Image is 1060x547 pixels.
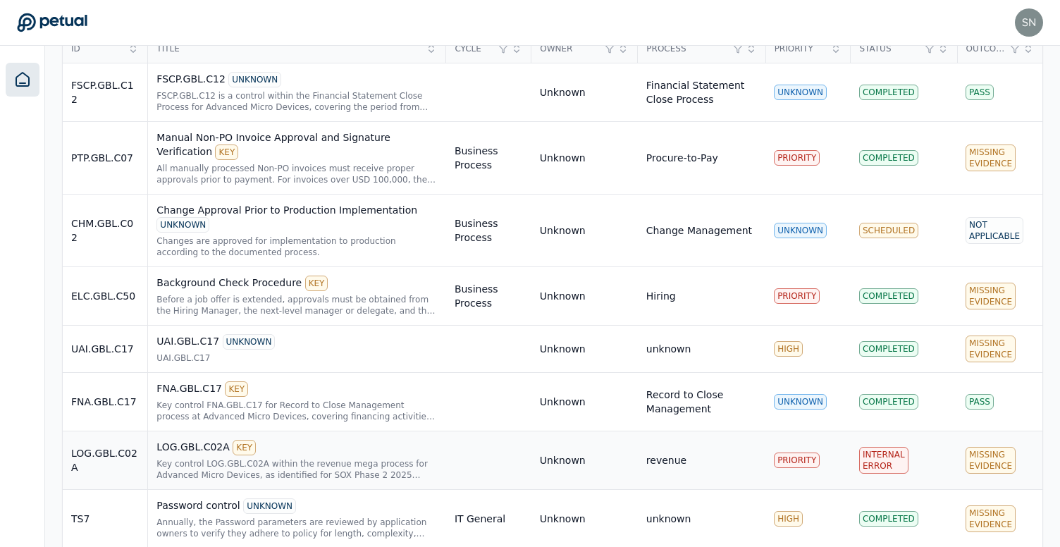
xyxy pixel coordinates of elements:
[966,394,994,410] div: Pass
[71,216,139,245] div: CHM.GBL.C02
[774,288,820,304] div: PRIORITY
[228,72,281,87] div: UNKNOWN
[71,43,123,54] span: ID
[71,151,139,165] div: PTP.GBL.C07
[156,72,438,87] div: FSCP.GBL.C12
[966,217,1023,244] div: Not Applicable
[446,195,531,267] td: Business Process
[156,163,438,185] div: All manually processed Non-PO invoices must receive proper approvals prior to payment. For invoic...
[966,447,1016,474] div: Missing Evidence
[540,512,586,526] div: Unknown
[966,505,1016,532] div: Missing Evidence
[156,90,438,113] div: FSCP.GBL.C12 is a control within the Financial Statement Close Process for Advanced Micro Devices...
[156,276,438,291] div: Background Check Procedure
[71,78,139,106] div: FSCP.GBL.C12
[646,43,728,54] span: Process
[71,446,139,474] div: LOG.GBL.C02A
[71,395,139,409] div: FNA.GBL.C17
[156,381,438,397] div: FNA.GBL.C17
[156,235,438,258] div: Changes are approved for implementation to production according to the documented process.
[646,289,676,303] div: Hiring
[215,145,238,160] div: KEY
[225,381,248,397] div: KEY
[774,453,820,468] div: PRIORITY
[774,511,803,527] div: HIGH
[540,85,586,99] div: Unknown
[859,394,918,410] div: Completed
[859,150,918,166] div: Completed
[540,43,600,54] span: Owner
[156,498,438,514] div: Password control
[305,276,328,291] div: KEY
[774,223,827,238] div: UNKNOWN
[774,394,827,410] div: UNKNOWN
[243,498,296,514] div: UNKNOWN
[646,78,757,106] div: Financial Statement Close Process
[6,63,39,97] a: Dashboard
[540,342,586,356] div: Unknown
[233,440,256,455] div: KEY
[156,130,438,160] div: Manual Non-PO Invoice Approval and Signature Verification
[17,13,87,32] a: Go to Dashboard
[859,341,918,357] div: Completed
[156,517,438,539] div: Annually, the Password parameters are reviewed by application owners to verify they adhere to pol...
[156,440,438,455] div: LOG.GBL.C02A
[646,151,718,165] div: Procure-to-Pay
[156,294,438,316] div: Before a job offer is extended, approvals must be obtained from the Hiring Manager, the next-leve...
[540,289,586,303] div: Unknown
[71,512,139,526] div: TS7
[966,43,1006,54] span: Outcome
[646,453,686,467] div: revenue
[156,352,438,364] div: UAI.GBL.C17
[1015,8,1043,37] img: snir@petual.ai
[774,150,820,166] div: PRIORITY
[156,334,438,350] div: UAI.GBL.C17
[540,395,586,409] div: Unknown
[646,512,691,526] div: unknown
[223,334,276,350] div: UNKNOWN
[156,43,421,54] span: Title
[156,203,438,233] div: Change Approval Prior to Production Implementation
[966,145,1016,171] div: Missing Evidence
[774,341,803,357] div: HIGH
[774,85,827,100] div: UNKNOWN
[775,43,827,54] span: Priority
[156,458,438,481] div: Key control LOG.GBL.C02A within the revenue mega process for Advanced Micro Devices, as identifie...
[540,151,586,165] div: Unknown
[859,288,918,304] div: Completed
[156,217,209,233] div: UNKNOWN
[646,388,757,416] div: Record to Close Management
[966,85,994,100] div: Pass
[540,453,586,467] div: Unknown
[859,511,918,527] div: Completed
[540,223,586,238] div: Unknown
[646,342,691,356] div: unknown
[966,283,1016,309] div: Missing Evidence
[446,122,531,195] td: Business Process
[446,267,531,326] td: Business Process
[859,223,918,238] div: Scheduled
[646,223,752,238] div: Change Management
[156,400,438,422] div: Key control FNA.GBL.C17 for Record to Close Management process at Advanced Micro Devices, coverin...
[71,342,139,356] div: UAI.GBL.C17
[859,447,908,474] div: Internal Error
[71,289,139,303] div: ELC.GBL.C50
[859,43,920,54] span: Status
[966,336,1016,362] div: Missing Evidence
[859,85,918,100] div: Completed
[455,43,494,54] span: Cycle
